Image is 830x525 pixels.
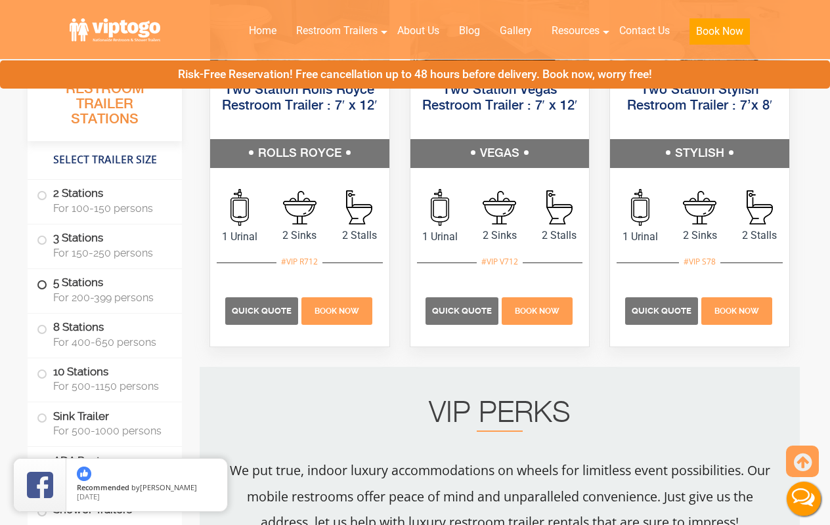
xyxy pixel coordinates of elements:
[77,492,100,501] span: [DATE]
[679,253,720,270] div: #VIP S78
[700,304,774,316] a: Book Now
[226,400,774,432] h2: VIP PERKS
[546,190,573,224] img: an icon of stall
[37,447,173,492] label: ADA Restroom Trailers
[210,229,270,245] span: 1 Urinal
[27,472,53,498] img: Review Rating
[276,253,322,270] div: #VIP R712
[230,189,249,226] img: an icon of urinal
[28,62,182,141] h3: All Portable Restroom Trailer Stations
[542,16,609,45] a: Resources
[500,304,574,316] a: Book Now
[777,472,830,525] button: Live Chat
[225,304,300,316] a: Quick Quote
[609,16,680,45] a: Contact Us
[210,139,389,168] h5: ROLLS ROYCE
[77,484,217,493] span: by
[270,228,330,243] span: 2 Sinks
[37,358,173,399] label: 10 Stations
[37,314,173,354] label: 8 Stations
[53,202,166,215] span: For 100-150 persons
[714,306,759,316] span: Book Now
[632,306,691,316] span: Quick Quote
[37,180,173,220] label: 2 Stations
[449,16,490,45] a: Blog
[477,253,523,270] div: #VIP V712
[689,18,750,45] button: Book Now
[330,228,389,243] span: 2 Stalls
[470,228,530,243] span: 2 Sinks
[610,139,789,168] h5: STYLISH
[283,191,317,224] img: an icon of sink
[410,229,470,245] span: 1 Urinal
[77,467,91,481] img: thumbs up icon
[300,304,374,316] a: Book Now
[680,16,760,52] a: Book Now
[232,306,292,316] span: Quick Quote
[77,482,129,492] span: Recommended
[747,190,773,224] img: an icon of stall
[315,306,359,316] span: Book Now
[432,306,492,316] span: Quick Quote
[37,402,173,443] label: Sink Trailer
[515,306,559,316] span: Book Now
[53,291,166,304] span: For 200-399 persons
[387,16,449,45] a: About Us
[28,148,182,173] h4: Select Trailer Size
[37,224,173,265] label: 3 Stations
[346,190,372,224] img: an icon of stall
[490,16,542,45] a: Gallery
[431,189,449,226] img: an icon of urinal
[53,336,166,348] span: For 400-650 persons
[37,269,173,310] label: 5 Stations
[53,425,166,437] span: For 500-1000 persons
[529,228,589,243] span: 2 Stalls
[426,304,500,316] a: Quick Quote
[140,482,197,492] span: [PERSON_NAME]
[683,191,716,224] img: an icon of sink
[610,229,670,245] span: 1 Urinal
[670,228,730,243] span: 2 Sinks
[53,380,166,392] span: For 500-1150 persons
[286,16,387,45] a: Restroom Trailers
[483,191,516,224] img: an icon of sink
[730,228,789,243] span: 2 Stalls
[239,16,286,45] a: Home
[410,139,590,168] h5: VEGAS
[625,304,700,316] a: Quick Quote
[53,247,166,259] span: For 150-250 persons
[631,189,649,226] img: an icon of urinal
